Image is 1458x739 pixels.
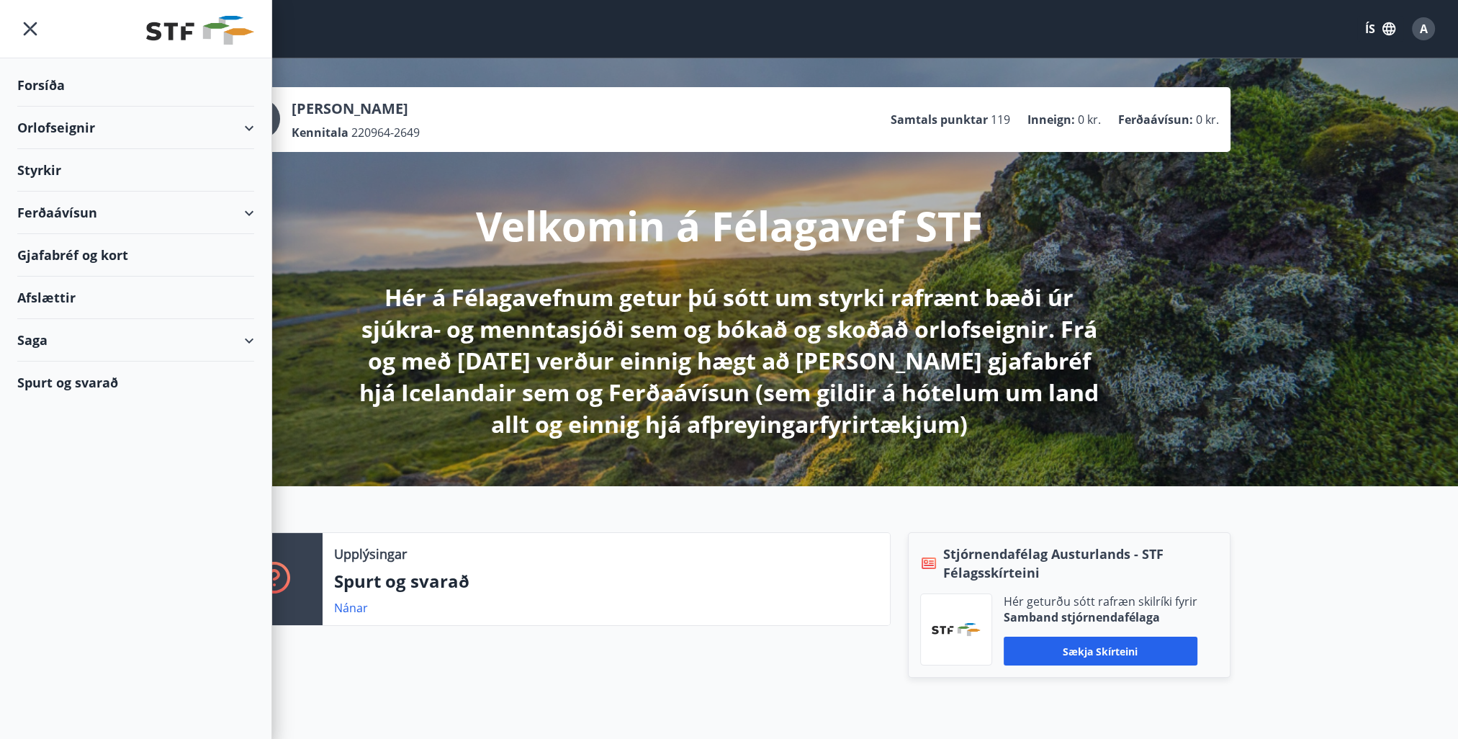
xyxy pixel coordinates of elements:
[349,282,1110,440] p: Hér á Félagavefnum getur þú sótt um styrki rafrænt bæði úr sjúkra- og menntasjóði sem og bókað og...
[1118,112,1193,127] p: Ferðaávísun :
[891,112,988,127] p: Samtals punktar
[476,198,983,253] p: Velkomin á Félagavef STF
[991,112,1010,127] span: 119
[1004,594,1197,609] p: Hér geturðu sótt rafræn skilríki fyrir
[334,600,368,616] a: Nánar
[1406,12,1441,46] button: A
[17,107,254,149] div: Orlofseignir
[17,319,254,362] div: Saga
[292,99,420,119] p: [PERSON_NAME]
[1420,21,1428,37] span: A
[1357,16,1403,42] button: ÍS
[17,149,254,192] div: Styrkir
[932,623,981,636] img: vjCaq2fThgY3EUYqSgpjEiBg6WP39ov69hlhuPVN.png
[334,569,878,594] p: Spurt og svarað
[1196,112,1219,127] span: 0 kr.
[351,125,420,140] span: 220964-2649
[1004,637,1197,666] button: Sækja skírteini
[1078,112,1101,127] span: 0 kr.
[292,125,348,140] p: Kennitala
[17,362,254,403] div: Spurt og svarað
[17,64,254,107] div: Forsíða
[17,192,254,234] div: Ferðaávísun
[17,277,254,319] div: Afslættir
[334,545,407,563] p: Upplýsingar
[1004,609,1197,625] p: Samband stjórnendafélaga
[943,545,1218,582] span: Stjórnendafélag Austurlands - STF Félagsskírteini
[17,234,254,277] div: Gjafabréf og kort
[146,16,254,45] img: union_logo
[17,16,43,42] button: menu
[1027,112,1075,127] p: Inneign :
